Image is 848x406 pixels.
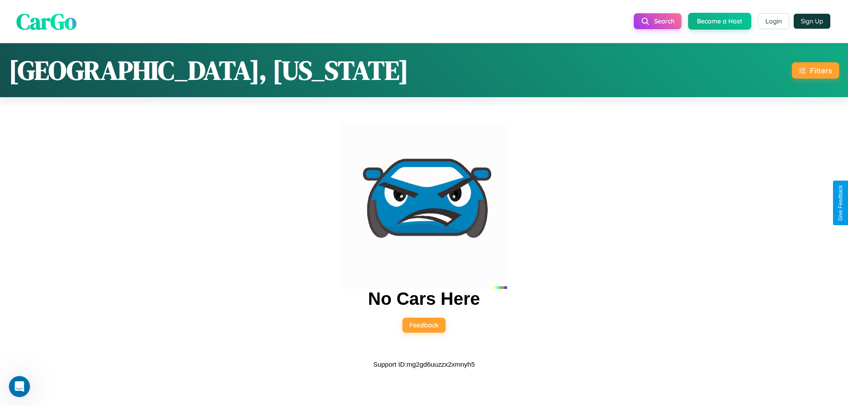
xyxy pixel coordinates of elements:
img: car [341,123,507,289]
button: Filters [792,62,839,79]
span: Search [654,17,674,25]
div: Filters [810,66,832,75]
button: Sign Up [794,14,830,29]
h2: No Cars Here [368,289,480,309]
div: Give Feedback [837,185,844,221]
p: Support ID: mg2gd6uuzzx2xmnyh5 [373,358,475,370]
button: Login [758,13,789,29]
button: Search [634,13,681,29]
button: Feedback [402,318,446,333]
iframe: Intercom live chat [9,376,30,397]
button: Become a Host [688,13,751,30]
h1: [GEOGRAPHIC_DATA], [US_STATE] [9,52,409,88]
span: CarGo [16,6,76,36]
